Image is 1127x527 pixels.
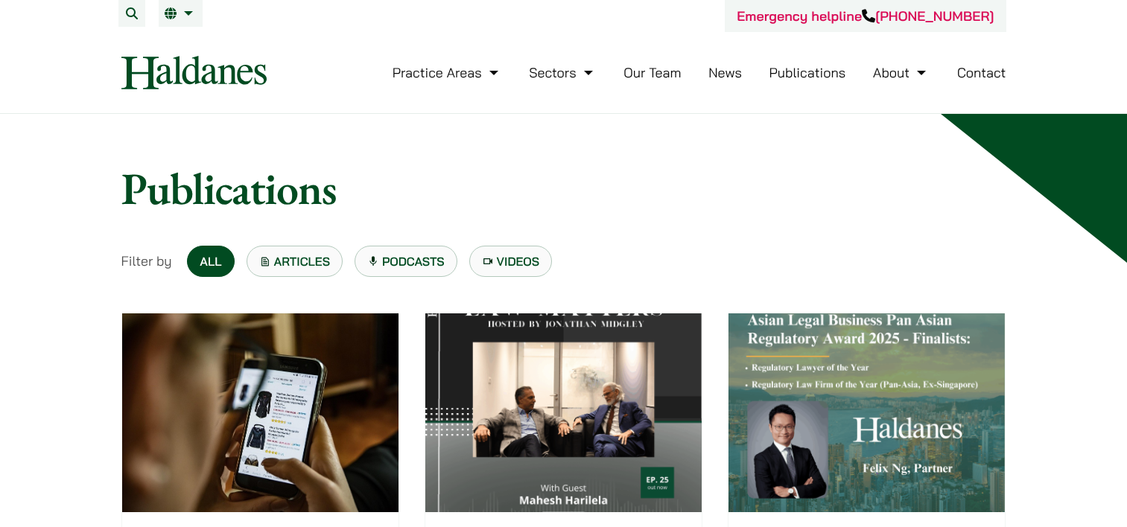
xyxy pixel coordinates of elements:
[121,251,172,271] span: Filter by
[529,64,596,81] a: Sectors
[393,64,502,81] a: Practice Areas
[873,64,930,81] a: About
[121,56,267,89] img: Logo of Haldanes
[187,246,234,277] a: All
[623,64,681,81] a: Our Team
[121,162,1006,215] h1: Publications
[247,246,343,277] a: Articles
[957,64,1006,81] a: Contact
[355,246,457,277] a: Podcasts
[769,64,846,81] a: Publications
[469,246,553,277] a: Videos
[165,7,197,19] a: EN
[708,64,742,81] a: News
[737,7,994,25] a: Emergency helpline[PHONE_NUMBER]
